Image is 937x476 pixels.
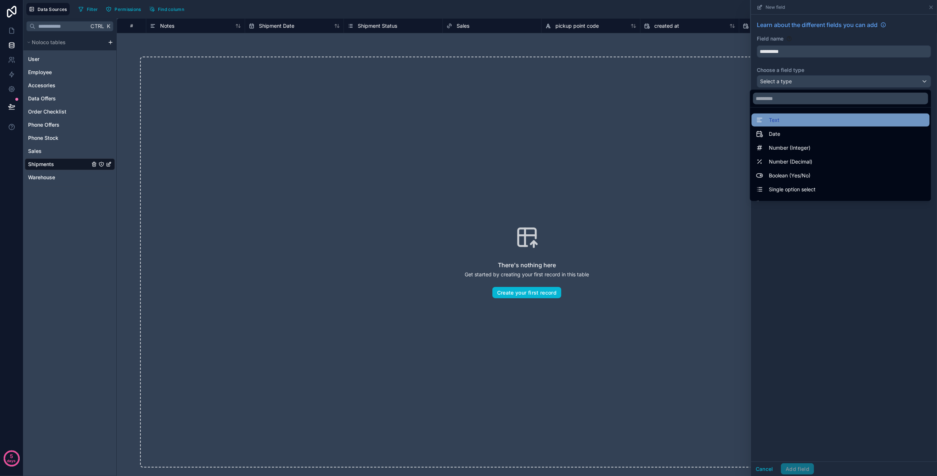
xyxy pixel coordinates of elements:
div: # [123,23,140,28]
span: Ctrl [90,22,105,31]
span: K [106,24,111,29]
span: Filter [87,7,98,12]
a: Permissions [103,4,146,15]
button: Create your first record [492,287,561,299]
span: Shipment Status [358,22,397,30]
span: Single option select [769,185,816,194]
span: Sales [457,22,469,30]
span: Data Sources [38,7,67,12]
button: Filter [75,4,101,15]
button: Find column [147,4,187,15]
span: Find column [158,7,184,12]
button: Permissions [103,4,143,15]
span: Number (Decimal) [769,157,813,166]
span: Permissions [115,7,141,12]
span: Date [769,130,781,138]
span: pickup point code [555,22,599,30]
span: created at [654,22,679,30]
span: Number (Integer) [769,143,811,152]
span: Notes [160,22,174,30]
p: 5 [10,453,13,460]
span: Multiple option select [769,199,820,208]
span: Text [769,116,780,124]
p: days [7,456,16,466]
p: Get started by creating your first record in this table [465,271,589,278]
h2: There's nothing here [498,261,556,269]
span: Shipment Date [259,22,294,30]
span: Boolean (Yes/No) [769,171,811,180]
button: Data Sources [26,3,70,15]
